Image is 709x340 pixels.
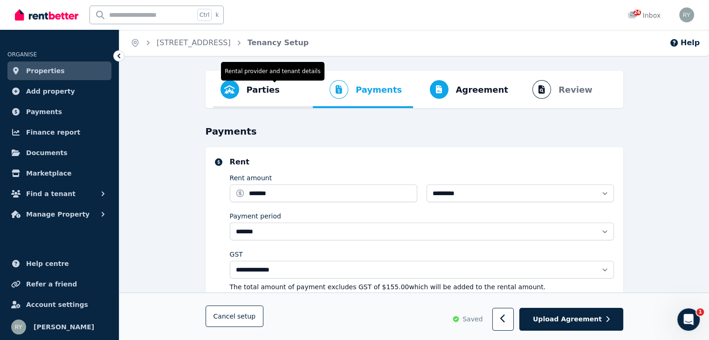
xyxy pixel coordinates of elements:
[230,250,243,259] label: GST
[26,299,88,310] span: Account settings
[26,106,62,117] span: Payments
[633,10,641,15] span: 24
[679,7,694,22] img: Ruby Yan
[34,321,94,333] span: [PERSON_NAME]
[7,51,37,58] span: ORGANISE
[7,102,111,121] a: Payments
[119,30,320,56] nav: Breadcrumb
[26,188,76,199] span: Find a tenant
[696,308,704,316] span: 1
[677,308,700,331] iframe: Intercom live chat
[26,168,71,179] span: Marketplace
[7,184,111,203] button: Find a tenant
[11,320,26,334] img: Ruby Yan
[206,71,623,108] nav: Progress
[197,9,212,21] span: Ctrl
[7,82,111,101] a: Add property
[206,125,623,138] h3: Payments
[26,65,65,76] span: Properties
[313,71,409,108] button: Payments
[206,306,264,327] button: Cancelsetup
[7,123,111,142] a: Finance report
[7,295,111,314] a: Account settings
[519,308,623,331] button: Upload Agreement
[26,147,68,158] span: Documents
[26,86,75,97] span: Add property
[157,38,231,47] a: [STREET_ADDRESS]
[456,83,509,96] span: Agreement
[356,83,402,96] span: Payments
[7,254,111,273] a: Help centre
[26,127,80,138] span: Finance report
[15,8,78,22] img: RentBetter
[7,275,111,293] a: Refer a friend
[7,205,111,224] button: Manage Property
[462,315,482,324] span: Saved
[26,258,69,269] span: Help centre
[230,282,614,292] p: The total amount of payment excludes GST of $155.00 which will be added to the rental amount.
[533,315,602,324] span: Upload Agreement
[7,61,111,80] a: Properties
[213,71,287,108] button: PartiesRental provider and tenant details
[413,71,516,108] button: Agreement
[215,11,219,19] span: k
[213,313,256,320] span: Cancel
[230,156,614,168] h5: Rent
[7,164,111,183] a: Marketplace
[230,173,272,183] label: Rent amount
[230,211,281,221] label: Payment period
[221,62,324,81] span: Rental provider and tenant details
[237,312,255,321] span: setup
[248,37,309,48] span: Tenancy Setup
[7,143,111,162] a: Documents
[26,209,89,220] span: Manage Property
[26,279,77,290] span: Refer a friend
[247,83,280,96] span: Parties
[669,37,700,48] button: Help
[628,11,661,20] div: Inbox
